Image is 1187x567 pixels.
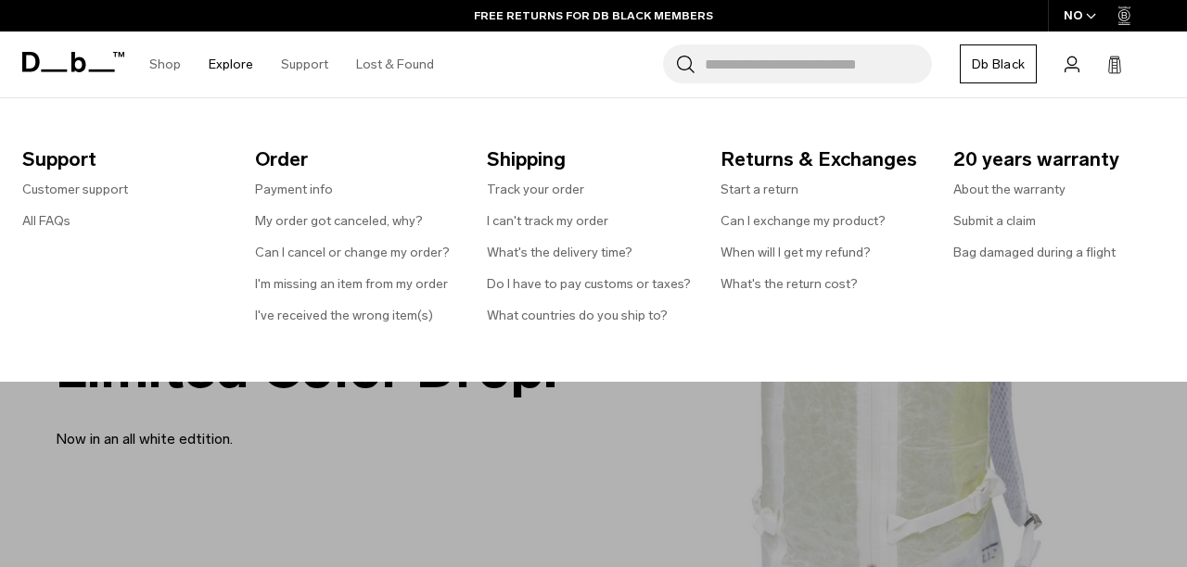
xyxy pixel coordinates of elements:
a: Submit a claim [953,211,1036,231]
span: 20 years warranty [953,145,1156,174]
a: What's the delivery time? [487,243,632,262]
span: Support [22,145,225,174]
a: Can I exchange my product? [721,211,886,231]
a: Db Black [960,44,1037,83]
a: Customer support [22,180,128,199]
a: Do I have to pay customs or taxes? [487,274,691,294]
a: Payment info [255,180,333,199]
a: What countries do you ship to? [487,306,668,325]
a: All FAQs [22,211,70,231]
a: Can I cancel or change my order? [255,243,450,262]
span: Shipping [487,145,691,174]
a: Track your order [487,180,584,199]
a: About the warranty [953,180,1066,199]
a: What's the return cost? [721,274,858,294]
a: I've received the wrong item(s) [255,306,433,325]
span: Returns & Exchanges [721,145,924,174]
a: My order got canceled, why? [255,211,423,231]
a: Support [281,31,328,97]
a: Bag damaged during a flight [953,243,1116,262]
nav: Main Navigation [135,31,448,97]
a: I can't track my order [487,211,608,231]
a: Start a return [721,180,798,199]
a: Shop [149,31,181,97]
a: Lost & Found [356,31,434,97]
span: Order [255,145,458,174]
a: Explore [209,31,253,97]
a: I'm missing an item from my order [255,274,448,294]
a: When will I get my refund? [721,243,871,262]
a: FREE RETURNS FOR DB BLACK MEMBERS [474,7,713,24]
